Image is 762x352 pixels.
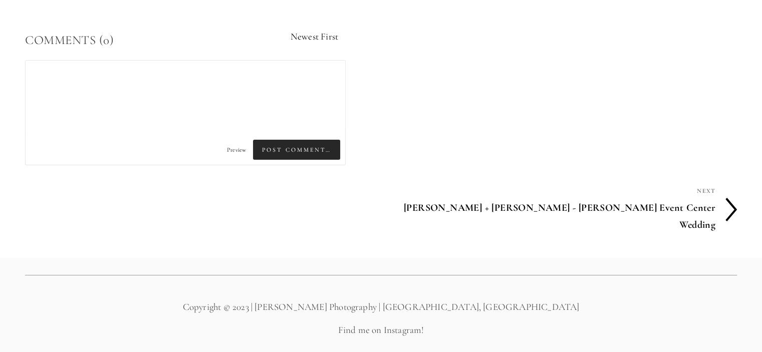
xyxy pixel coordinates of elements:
[25,300,737,314] p: Copyright © 2023 | [PERSON_NAME] Photography | [GEOGRAPHIC_DATA], [GEOGRAPHIC_DATA]
[381,184,737,235] a: Next [PERSON_NAME] + [PERSON_NAME] - [PERSON_NAME] Event Center Wedding
[381,184,716,197] div: Next
[227,146,246,153] span: Preview
[25,33,114,48] span: Comments (0)
[253,140,340,160] span: Post Comment…
[381,197,716,235] h4: [PERSON_NAME] + [PERSON_NAME] - [PERSON_NAME] Event Center Wedding
[25,323,737,337] p: Find me on Instagram!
